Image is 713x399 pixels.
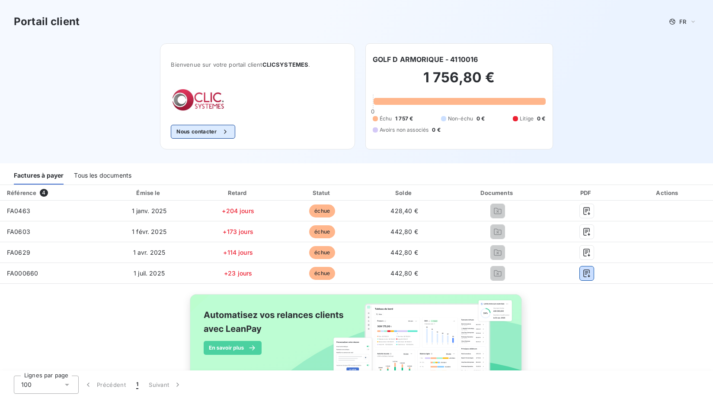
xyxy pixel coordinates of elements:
span: FA0629 [7,249,30,256]
span: FA000660 [7,269,38,277]
h3: Portail client [14,14,80,29]
span: +23 jours [224,269,252,277]
span: échue [309,267,335,280]
span: 1 [136,380,138,389]
button: 1 [131,376,144,394]
img: Company logo [171,89,226,111]
span: 428,40 € [390,207,418,214]
span: 442,80 € [390,228,418,235]
span: +204 jours [222,207,254,214]
div: Statut [282,188,362,197]
span: 0 [371,108,374,115]
div: Référence [7,189,36,196]
span: FR [679,18,686,25]
div: Tous les documents [74,166,131,185]
span: 442,80 € [390,269,418,277]
span: 0 € [476,115,485,123]
span: 1 avr. 2025 [133,249,166,256]
span: Litige [520,115,534,123]
span: 100 [21,380,32,389]
img: banner [182,289,531,396]
span: Échu [380,115,392,123]
div: Factures à payer [14,166,64,185]
button: Précédent [79,376,131,394]
span: 1 757 € [395,115,413,123]
div: Documents [447,188,549,197]
h6: GOLF D ARMORIQUE - 4110016 [373,54,478,65]
span: +173 jours [223,228,253,235]
span: 4 [40,189,48,197]
span: 1 févr. 2025 [132,228,166,235]
span: CLICSYSTEMES [262,61,309,68]
span: +114 jours [223,249,253,256]
span: 1 juil. 2025 [134,269,165,277]
h2: 1 756,80 € [373,69,546,95]
span: FA0603 [7,228,30,235]
div: Actions [625,188,711,197]
span: Non-échu [448,115,473,123]
div: Retard [197,188,279,197]
div: Émise le [105,188,194,197]
span: échue [309,204,335,217]
div: PDF [552,188,621,197]
span: 442,80 € [390,249,418,256]
span: 0 € [537,115,545,123]
button: Suivant [144,376,187,394]
span: échue [309,246,335,259]
span: Avoirs non associés [380,126,429,134]
div: Solde [365,188,443,197]
span: 0 € [432,126,440,134]
span: échue [309,225,335,238]
span: 1 janv. 2025 [132,207,167,214]
span: FA0463 [7,207,30,214]
button: Nous contacter [171,125,235,139]
span: Bienvenue sur votre portail client . [171,61,344,68]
